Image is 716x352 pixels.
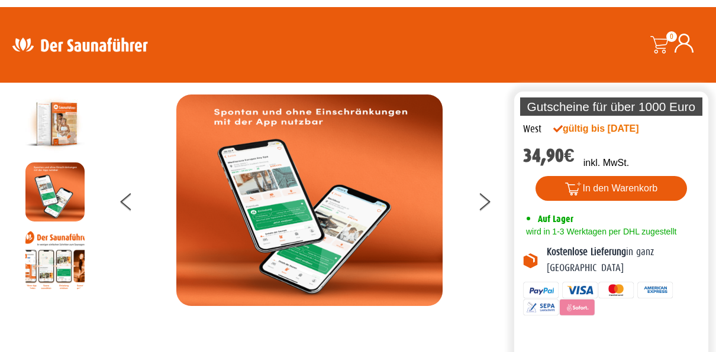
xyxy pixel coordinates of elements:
img: MOCKUP-iPhone_regional [25,162,85,221]
div: West [523,122,541,137]
span: Auf Lager [538,213,573,224]
span: € [564,145,575,167]
p: inkl. MwSt. [583,156,629,170]
div: gültig bis [DATE] [553,122,665,136]
span: 0 [666,31,677,42]
img: der-saunafuehrer-2025-west [25,94,85,154]
b: Kostenlose Lieferung [547,246,626,258]
span: wird in 1-3 Werktagen per DHL zugestellt [523,227,676,236]
p: Gutscheine für über 1000 Euro [520,97,702,116]
bdi: 34,90 [523,145,575,167]
img: Anleitung7tn [25,230,85,289]
button: In den Warenkorb [536,176,688,201]
p: in ganz [GEOGRAPHIC_DATA] [547,245,699,276]
img: MOCKUP-iPhone_regional [176,94,443,306]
